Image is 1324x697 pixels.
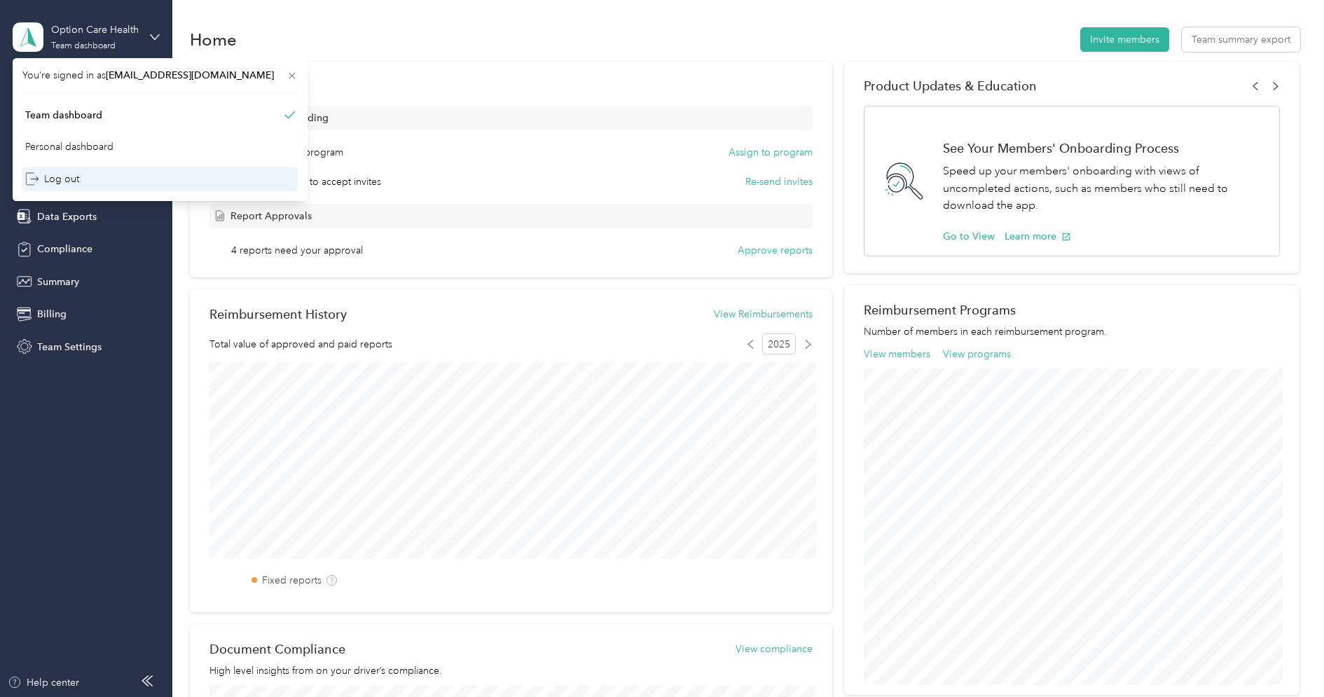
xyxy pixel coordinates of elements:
[37,209,97,224] span: Data Exports
[864,347,930,361] button: View members
[943,347,1011,361] button: View programs
[37,242,92,256] span: Compliance
[738,243,813,258] button: Approve reports
[943,163,1264,214] p: Speed up your members' onboarding with views of uncompleted actions, such as members who still ne...
[1005,229,1071,244] button: Learn more
[25,108,102,123] div: Team dashboard
[51,22,139,37] div: Option Care Health
[37,340,102,354] span: Team Settings
[8,675,79,690] button: Help center
[745,174,813,189] button: Re-send invites
[262,573,322,588] label: Fixed reports
[209,663,813,678] p: High level insights from on your driver’s compliance.
[190,32,237,47] h1: Home
[714,307,813,322] button: View Reimbursements
[864,303,1280,317] h2: Reimbursement Programs
[1080,27,1169,52] button: Invite members
[25,139,113,154] div: Personal dashboard
[209,78,813,93] div: My Tasks
[209,337,392,352] span: Total value of approved and paid reports
[25,172,79,186] div: Log out
[1246,619,1324,697] iframe: Everlance-gr Chat Button Frame
[864,324,1280,339] p: Number of members in each reimbursement program.
[943,229,995,244] button: Go to View
[37,307,67,322] span: Billing
[864,78,1037,93] span: Product Updates & Education
[729,145,813,160] button: Assign to program
[209,307,347,322] h2: Reimbursement History
[22,68,298,83] span: You’re signed in as
[762,333,796,354] span: 2025
[209,642,345,656] h2: Document Compliance
[1182,27,1300,52] button: Team summary export
[230,209,312,223] span: Report Approvals
[51,42,116,50] div: Team dashboard
[106,69,274,81] span: [EMAIL_ADDRESS][DOMAIN_NAME]
[37,275,79,289] span: Summary
[231,243,363,258] span: 4 reports need your approval
[736,642,813,656] button: View compliance
[943,141,1264,156] h1: See Your Members' Onboarding Process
